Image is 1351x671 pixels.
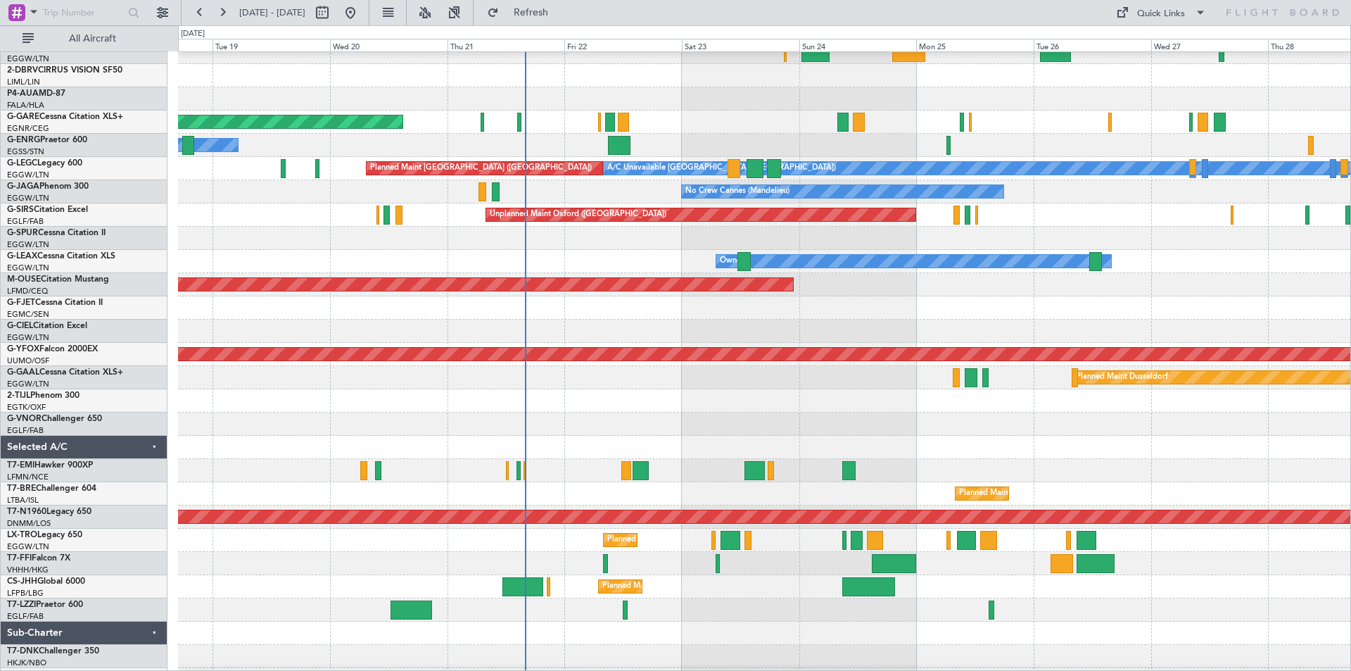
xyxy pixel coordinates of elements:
[7,136,40,144] span: G-ENRG
[7,299,103,307] a: G-FJETCessna Citation II
[7,77,40,87] a: LIML/LIN
[502,8,561,18] span: Refresh
[7,356,49,366] a: UUMO/OSF
[7,415,102,423] a: G-VNORChallenger 650
[7,182,89,191] a: G-JAGAPhenom 300
[490,204,666,225] div: Unplanned Maint Oxford ([GEOGRAPHIC_DATA])
[607,158,836,179] div: A/C Unavailable [GEOGRAPHIC_DATA] ([GEOGRAPHIC_DATA])
[7,299,35,307] span: G-FJET
[7,286,48,296] a: LFMD/CEQ
[799,39,917,51] div: Sun 24
[7,170,49,180] a: EGGW/LTN
[7,601,83,609] a: T7-LZZIPraetor 600
[7,345,98,353] a: G-YFOXFalcon 2000EX
[37,34,148,44] span: All Aircraft
[7,66,122,75] a: 2-DBRVCIRRUS VISION SF50
[7,322,87,330] a: G-CIELCitation Excel
[7,54,49,64] a: EGGW/LTN
[7,275,41,284] span: M-OUSE
[7,577,85,586] a: CS-JHHGlobal 6000
[7,345,39,353] span: G-YFOX
[7,508,91,516] a: T7-N1960Legacy 650
[682,39,799,51] div: Sat 23
[7,100,44,111] a: FALA/HLA
[720,251,744,272] div: Owner
[481,1,565,24] button: Refresh
[7,415,42,423] span: G-VNOR
[7,647,39,656] span: T7-DNK
[685,181,789,202] div: No Crew Cannes (Mandelieu)
[7,425,44,436] a: EGLF/FAB
[7,322,33,330] span: G-CIEL
[7,252,115,261] a: G-LEAXCessna Citation XLS
[7,206,88,214] a: G-SIRSCitation Excel
[7,206,34,214] span: G-SIRS
[1034,39,1151,51] div: Tue 26
[7,484,36,493] span: T7-BRE
[7,216,44,227] a: EGLF/FAB
[916,39,1034,51] div: Mon 25
[7,508,46,516] span: T7-N1960
[181,28,205,40] div: [DATE]
[7,472,49,482] a: LFMN/NCE
[1151,39,1269,51] div: Wed 27
[7,554,70,563] a: T7-FFIFalcon 7X
[7,565,49,575] a: VHHH/HKG
[7,309,49,320] a: EGMC/SEN
[448,39,565,51] div: Thu 21
[7,229,106,237] a: G-SPURCessna Citation II
[607,529,829,551] div: Planned Maint [GEOGRAPHIC_DATA] ([GEOGRAPHIC_DATA])
[7,379,49,389] a: EGGW/LTN
[7,368,39,377] span: G-GAAL
[7,588,44,598] a: LFPB/LBG
[959,483,1181,504] div: Planned Maint [GEOGRAPHIC_DATA] ([GEOGRAPHIC_DATA])
[7,461,34,470] span: T7-EMI
[7,193,49,203] a: EGGW/LTN
[1076,367,1168,388] div: Planned Maint Dusseldorf
[7,658,46,668] a: HKJK/NBO
[7,531,37,539] span: LX-TRO
[7,159,82,168] a: G-LEGCLegacy 600
[602,576,824,597] div: Planned Maint [GEOGRAPHIC_DATA] ([GEOGRAPHIC_DATA])
[1109,1,1213,24] button: Quick Links
[330,39,448,51] div: Wed 20
[43,2,124,23] input: Trip Number
[7,368,123,377] a: G-GAALCessna Citation XLS+
[7,495,39,506] a: LTBA/ISL
[7,402,46,413] a: EGTK/OXF
[7,554,32,563] span: T7-FFI
[7,518,51,529] a: DNMM/LOS
[7,252,37,261] span: G-LEAX
[7,113,39,121] span: G-GARE
[1137,7,1185,21] div: Quick Links
[7,461,93,470] a: T7-EMIHawker 900XP
[7,136,87,144] a: G-ENRGPraetor 600
[7,182,39,191] span: G-JAGA
[7,89,65,98] a: P4-AUAMD-87
[370,158,592,179] div: Planned Maint [GEOGRAPHIC_DATA] ([GEOGRAPHIC_DATA])
[7,601,36,609] span: T7-LZZI
[7,89,39,98] span: P4-AUA
[7,391,30,400] span: 2-TIJL
[7,66,38,75] span: 2-DBRV
[7,531,82,539] a: LX-TROLegacy 650
[7,229,38,237] span: G-SPUR
[7,146,44,157] a: EGSS/STN
[7,123,49,134] a: EGNR/CEG
[7,484,96,493] a: T7-BREChallenger 604
[7,391,80,400] a: 2-TIJLPhenom 300
[564,39,682,51] div: Fri 22
[15,27,153,50] button: All Aircraft
[7,239,49,250] a: EGGW/LTN
[7,263,49,273] a: EGGW/LTN
[7,159,37,168] span: G-LEGC
[7,541,49,552] a: EGGW/LTN
[213,39,330,51] div: Tue 19
[7,332,49,343] a: EGGW/LTN
[7,647,99,656] a: T7-DNKChallenger 350
[7,611,44,622] a: EGLF/FAB
[239,6,305,19] span: [DATE] - [DATE]
[7,577,37,586] span: CS-JHH
[7,113,123,121] a: G-GARECessna Citation XLS+
[7,275,109,284] a: M-OUSECitation Mustang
